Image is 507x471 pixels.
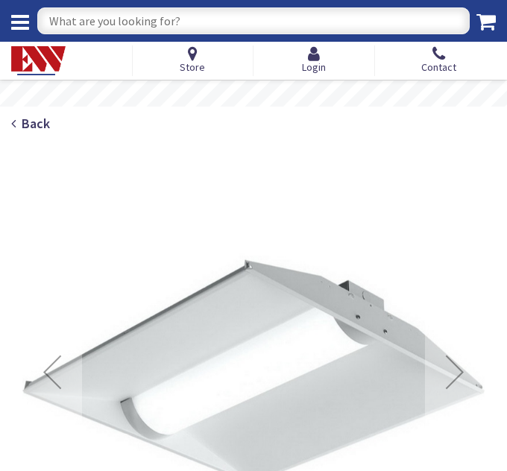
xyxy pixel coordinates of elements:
img: Electrical Wholesalers, Inc. [11,46,66,76]
span: Store [180,60,205,74]
span: Contact [421,62,456,72]
rs-layer: Free Same Day Pickup at 19 Locations [138,86,366,101]
a: Login [302,45,326,72]
strong: Back [22,115,50,132]
span: Login [302,60,326,74]
a: Back [11,114,496,133]
a: Contact [421,45,456,72]
input: What are you looking for? [37,7,470,34]
a: Electrical Wholesalers, Inc. [11,45,125,76]
a: Store [180,45,205,72]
